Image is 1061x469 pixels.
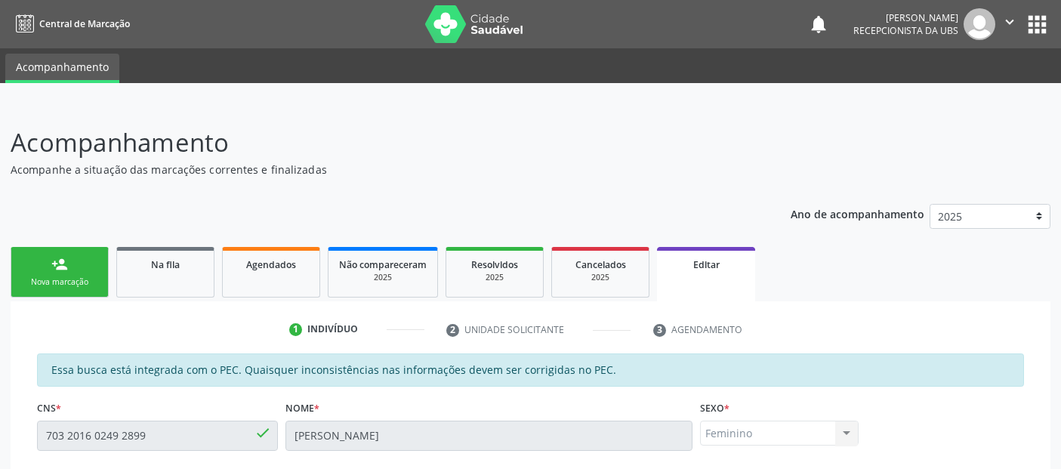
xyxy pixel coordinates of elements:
[39,17,130,30] span: Central de Marcação
[11,124,739,162] p: Acompanhamento
[246,258,296,271] span: Agendados
[307,322,358,336] div: Indivíduo
[995,8,1024,40] button: 
[808,14,829,35] button: notifications
[11,162,739,177] p: Acompanhe a situação das marcações correntes e finalizadas
[1024,11,1050,38] button: apps
[693,258,720,271] span: Editar
[791,204,924,223] p: Ano de acompanhamento
[853,24,958,37] span: Recepcionista da UBS
[51,256,68,273] div: person_add
[37,353,1024,387] div: Essa busca está integrada com o PEC. Quaisquer inconsistências nas informações devem ser corrigid...
[289,323,303,337] div: 1
[575,258,626,271] span: Cancelados
[151,258,180,271] span: Na fila
[285,397,319,421] label: Nome
[853,11,958,24] div: [PERSON_NAME]
[964,8,995,40] img: img
[37,397,61,421] label: CNS
[457,272,532,283] div: 2025
[22,276,97,288] div: Nova marcação
[700,397,729,421] label: Sexo
[5,54,119,83] a: Acompanhamento
[563,272,638,283] div: 2025
[11,11,130,36] a: Central de Marcação
[254,424,271,441] span: done
[339,258,427,271] span: Não compareceram
[471,258,518,271] span: Resolvidos
[1001,14,1018,30] i: 
[339,272,427,283] div: 2025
